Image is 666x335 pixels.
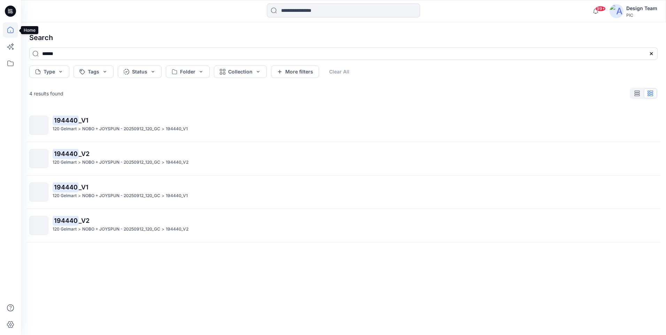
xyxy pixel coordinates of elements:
[78,192,81,200] p: >
[79,184,88,191] span: _V1
[626,13,657,18] div: PIC
[79,117,88,124] span: _V1
[25,212,662,239] a: 194440_V2120 Gelmart>NOBO + JOYSPUN - 20250912_120_GC>194440_V2
[53,192,77,200] p: 120 Gelmart
[595,6,606,11] span: 99+
[29,90,63,97] p: 4 results found
[166,159,188,166] p: 194440_V2
[82,159,160,166] p: NOBO + JOYSPUN - 20250912_120_GC
[53,226,77,233] p: 120 Gelmart
[162,125,164,133] p: >
[166,226,188,233] p: 194440_V2
[162,226,164,233] p: >
[78,125,81,133] p: >
[73,65,114,78] button: Tags
[82,192,160,200] p: NOBO + JOYSPUN - 20250912_120_GC
[610,4,624,18] img: avatar
[166,65,210,78] button: Folder
[53,125,77,133] p: 120 Gelmart
[78,159,81,166] p: >
[626,4,657,13] div: Design Team
[79,217,90,224] span: _V2
[162,192,164,200] p: >
[166,192,188,200] p: 194440_V1
[53,182,79,192] mark: 194440
[53,149,79,158] mark: 194440
[79,150,90,157] span: _V2
[166,125,188,133] p: 194440_V1
[53,216,79,225] mark: 194440
[24,28,663,47] h4: Search
[118,65,162,78] button: Status
[82,125,160,133] p: NOBO + JOYSPUN - 20250912_120_GC
[25,111,662,139] a: 194440_V1120 Gelmart>NOBO + JOYSPUN - 20250912_120_GC>194440_V1
[162,159,164,166] p: >
[25,145,662,172] a: 194440_V2120 Gelmart>NOBO + JOYSPUN - 20250912_120_GC>194440_V2
[214,65,267,78] button: Collection
[29,65,69,78] button: Type
[53,115,79,125] mark: 194440
[271,65,319,78] button: More filters
[53,159,77,166] p: 120 Gelmart
[82,226,160,233] p: NOBO + JOYSPUN - 20250912_120_GC
[25,178,662,206] a: 194440_V1120 Gelmart>NOBO + JOYSPUN - 20250912_120_GC>194440_V1
[78,226,81,233] p: >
